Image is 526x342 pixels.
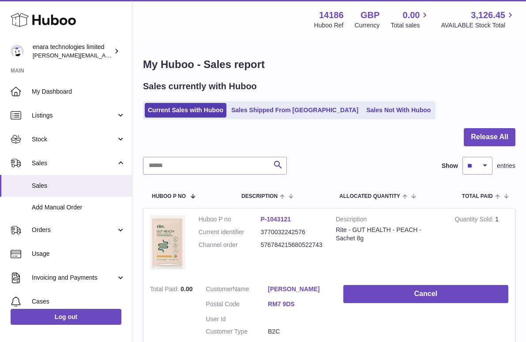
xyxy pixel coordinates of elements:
[343,285,508,303] button: Cancel
[32,250,125,258] span: Usage
[32,226,116,234] span: Orders
[355,21,380,30] div: Currency
[261,216,291,223] a: P-1043121
[361,9,379,21] strong: GBP
[336,226,441,243] div: Rite - GUT HEALTH - PEACH - Sachet 8g
[206,285,233,293] span: Customer
[32,111,116,120] span: Listings
[32,274,116,282] span: Invoicing and Payments
[241,194,278,199] span: Description
[150,285,180,295] strong: Total Paid
[455,216,495,225] strong: Quantity Sold
[261,241,323,249] dd: 576784215680522743
[206,285,268,296] dt: Name
[33,52,177,59] span: [PERSON_NAME][EMAIL_ADDRESS][DOMAIN_NAME]
[442,162,458,170] label: Show
[32,182,125,190] span: Sales
[441,21,515,30] span: AVAILABLE Stock Total
[268,300,330,308] a: RM7 9DS
[261,228,323,236] dd: 3770032242576
[199,228,261,236] dt: Current identifier
[11,45,24,58] img: Dee@enara.co
[206,327,268,336] dt: Customer Type
[363,103,434,118] a: Sales Not With Huboo
[33,43,112,60] div: enara technologies limited
[471,9,505,21] span: 3,126.45
[32,203,125,212] span: Add Manual Order
[32,297,125,306] span: Cases
[268,285,330,293] a: [PERSON_NAME]
[391,9,430,30] a: 0.00 Total sales
[206,315,268,323] dt: User Id
[464,128,515,146] button: Release All
[32,87,125,96] span: My Dashboard
[206,300,268,311] dt: Postal Code
[391,21,430,30] span: Total sales
[199,241,261,249] dt: Channel order
[314,21,344,30] div: Huboo Ref
[339,194,400,199] span: ALLOCATED Quantity
[145,103,226,118] a: Current Sales with Huboo
[180,285,192,293] span: 0.00
[150,215,185,270] img: 1746024061.jpeg
[403,9,420,21] span: 0.00
[497,162,515,170] span: entries
[448,209,515,278] td: 1
[336,215,441,226] strong: Description
[143,57,515,72] h1: My Huboo - Sales report
[143,80,257,92] h2: Sales currently with Huboo
[268,327,330,336] dd: B2C
[152,194,186,199] span: Huboo P no
[319,9,344,21] strong: 14186
[199,215,261,224] dt: Huboo P no
[228,103,361,118] a: Sales Shipped From [GEOGRAPHIC_DATA]
[441,9,515,30] a: 3,126.45 AVAILABLE Stock Total
[11,309,121,325] a: Log out
[32,135,116,144] span: Stock
[462,194,493,199] span: Total paid
[32,159,116,167] span: Sales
